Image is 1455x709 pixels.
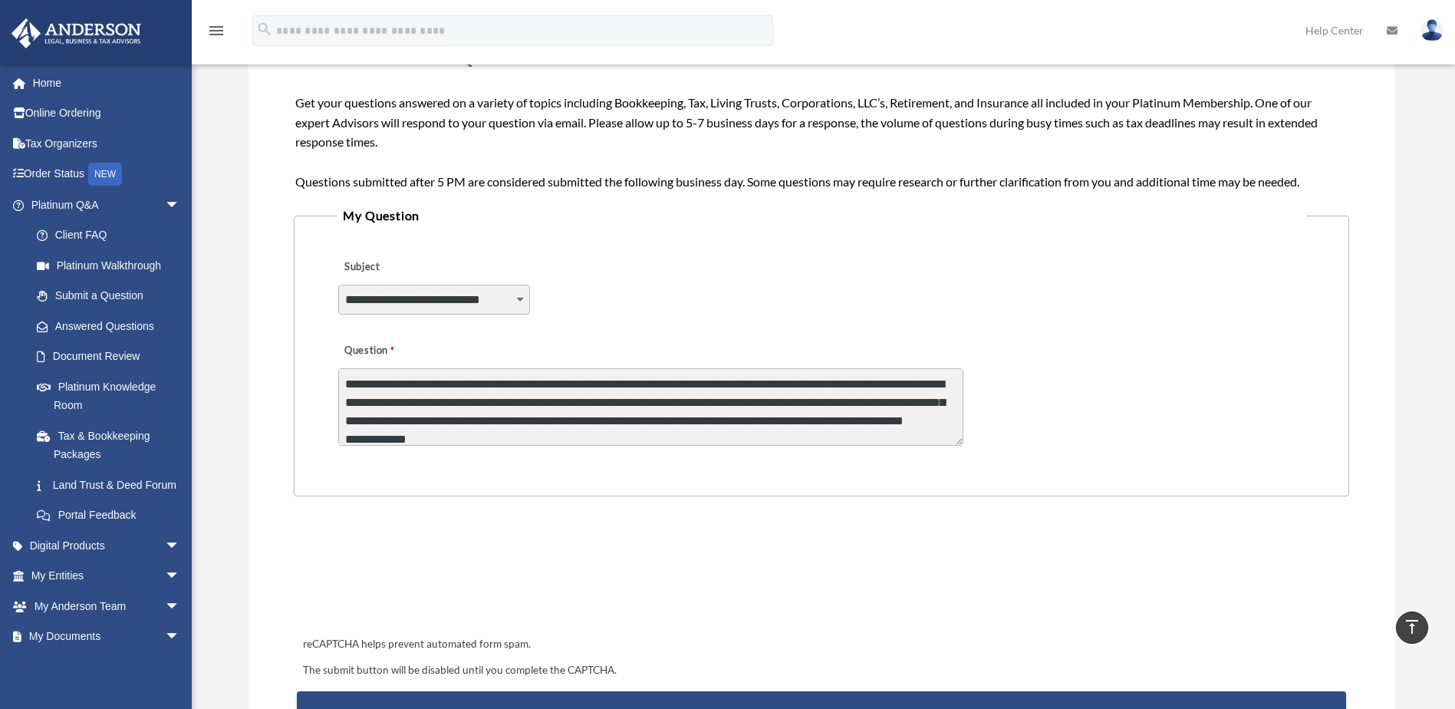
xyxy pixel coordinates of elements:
a: vertical_align_top [1396,612,1428,644]
label: Question [338,340,457,361]
a: Tax Organizers [11,128,203,159]
span: arrow_drop_down [165,190,196,221]
a: Answered Questions [21,311,203,341]
i: search [256,21,273,38]
a: menu [207,27,225,40]
a: Online Learningarrow_drop_down [11,651,203,682]
label: Subject [338,256,484,278]
img: Anderson Advisors Platinum Portal [7,18,146,48]
span: arrow_drop_down [165,561,196,592]
span: arrow_drop_down [165,651,196,683]
div: NEW [88,163,122,186]
i: vertical_align_top [1403,618,1421,636]
img: User Pic [1420,19,1443,41]
a: Platinum Knowledge Room [21,371,203,420]
a: Client FAQ [21,220,203,251]
a: My Entitiesarrow_drop_down [11,561,203,592]
div: The submit button will be disabled until you complete the CAPTCHA. [297,661,1345,680]
a: Platinum Walkthrough [21,250,203,281]
a: Digital Productsarrow_drop_down [11,530,203,561]
a: Platinum Q&Aarrow_drop_down [11,190,203,220]
span: Submit a Platinum Question [295,45,535,68]
i: menu [207,21,225,40]
legend: My Question [337,205,1305,226]
a: My Anderson Teamarrow_drop_down [11,591,203,622]
a: Document Review [21,341,203,372]
a: Order StatusNEW [11,159,203,190]
a: Submit a Question [21,281,196,312]
a: Portal Feedback [21,500,203,531]
a: Land Trust & Deed Forum [21,470,203,500]
span: arrow_drop_down [165,622,196,653]
span: arrow_drop_down [165,530,196,562]
iframe: reCAPTCHA [298,544,532,604]
a: Home [11,68,203,98]
span: arrow_drop_down [165,591,196,622]
a: Tax & Bookkeeping Packages [21,420,203,470]
div: reCAPTCHA helps prevent automated form spam. [297,635,1345,654]
a: Online Ordering [11,98,203,129]
a: My Documentsarrow_drop_down [11,622,203,652]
